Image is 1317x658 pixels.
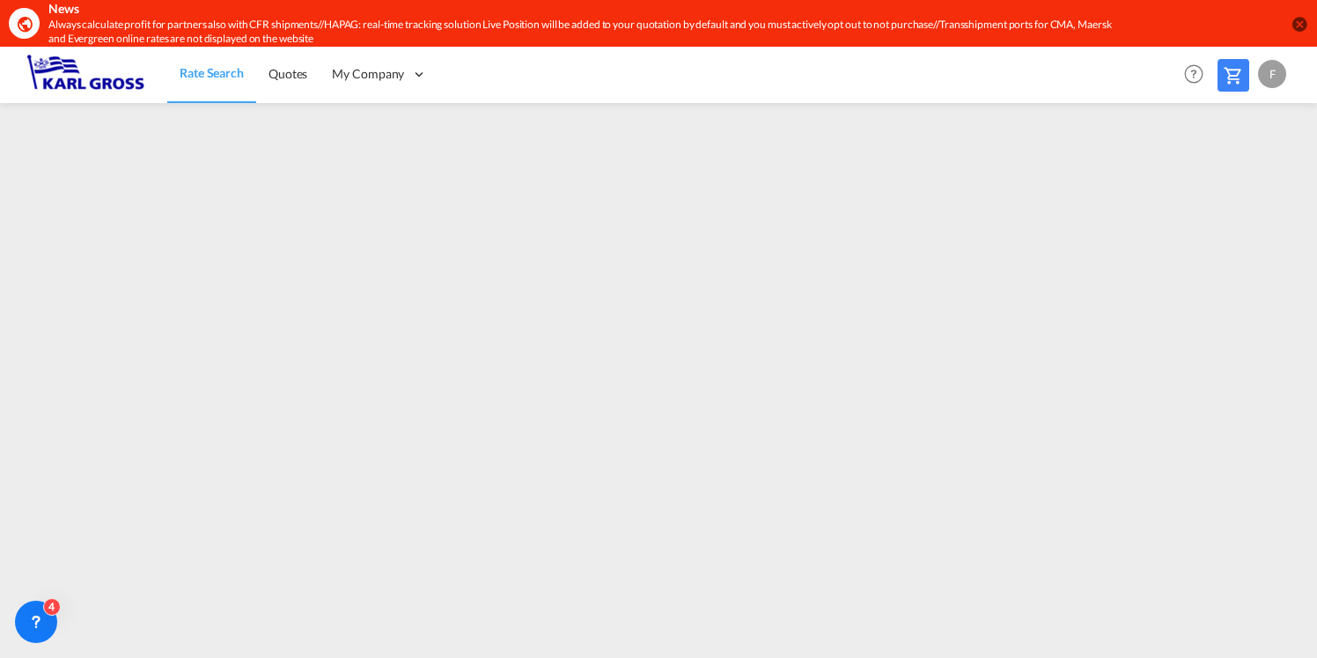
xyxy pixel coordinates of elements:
[269,66,307,81] span: Quotes
[1291,15,1308,33] button: icon-close-circle
[1179,59,1218,91] div: Help
[16,15,33,33] md-icon: icon-earth
[167,46,256,103] a: Rate Search
[256,46,320,103] a: Quotes
[26,55,145,94] img: 3269c73066d711f095e541db4db89301.png
[1179,59,1209,89] span: Help
[48,18,1114,48] div: Always calculate profit for partners also with CFR shipments//HAPAG: real-time tracking solution ...
[1258,60,1286,88] div: F
[180,65,244,80] span: Rate Search
[332,65,404,83] span: My Company
[320,46,439,103] div: My Company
